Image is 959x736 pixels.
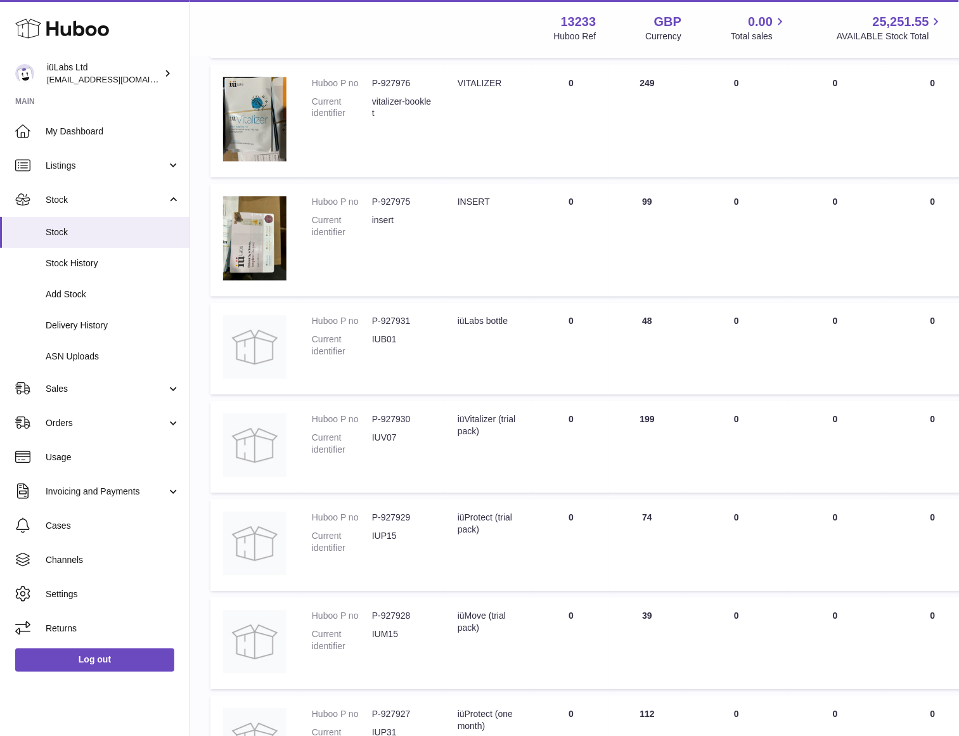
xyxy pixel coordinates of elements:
img: product image [223,512,286,576]
div: iüVitalizer (trial pack) [458,414,520,438]
span: 25,251.55 [873,13,929,30]
div: INSERT [458,197,520,209]
strong: GBP [654,13,681,30]
td: 0 [533,184,609,297]
dd: P-927975 [372,197,432,209]
td: 0 [533,401,609,493]
td: 0 [788,184,883,297]
td: 0 [685,401,788,493]
dt: Huboo P no [312,197,372,209]
span: 0 [930,513,936,523]
td: 0 [788,401,883,493]
span: Stock [46,194,167,206]
span: Sales [46,383,167,395]
dt: Huboo P no [312,709,372,721]
dt: Huboo P no [312,414,372,426]
td: 0 [788,65,883,178]
span: 0 [930,709,936,720]
dd: IUM15 [372,629,432,653]
dt: Current identifier [312,432,372,456]
img: info@iulabs.co [15,64,34,83]
dd: P-927929 [372,512,432,524]
td: 0 [533,500,609,591]
td: 0 [685,184,788,297]
span: Delivery History [46,320,180,332]
a: 0.00 Total sales [731,13,787,42]
span: Listings [46,160,167,172]
td: 0 [685,598,788,690]
span: 0 [930,316,936,326]
div: Currency [646,30,682,42]
div: iüMove (trial pack) [458,610,520,635]
dt: Current identifier [312,96,372,120]
dt: Current identifier [312,215,372,239]
span: ASN Uploads [46,351,180,363]
span: Channels [46,554,180,566]
strong: 13233 [561,13,596,30]
img: product image [223,414,286,477]
td: 0 [533,65,609,178]
span: Stock [46,226,180,238]
dd: P-927931 [372,316,432,328]
dd: insert [372,215,432,239]
dd: P-927927 [372,709,432,721]
img: product image [223,610,286,674]
td: 74 [609,500,685,591]
div: iüLabs Ltd [47,61,161,86]
span: [EMAIL_ADDRESS][DOMAIN_NAME] [47,74,186,84]
td: 99 [609,184,685,297]
dd: P-927930 [372,414,432,426]
td: 0 [685,500,788,591]
img: product image [223,197,286,281]
span: 0 [930,611,936,621]
dt: Current identifier [312,334,372,358]
td: 199 [609,401,685,493]
dt: Huboo P no [312,316,372,328]
span: Add Stock [46,288,180,300]
span: Settings [46,588,180,600]
dd: IUV07 [372,432,432,456]
dt: Huboo P no [312,610,372,623]
td: 0 [533,303,609,395]
span: 0 [930,415,936,425]
td: 0 [788,303,883,395]
dd: IUB01 [372,334,432,358]
td: 48 [609,303,685,395]
a: Log out [15,649,174,671]
div: iüProtect (trial pack) [458,512,520,536]
div: iüLabs bottle [458,316,520,328]
div: iüProtect (one month) [458,709,520,733]
img: product image [223,77,286,162]
td: 0 [788,500,883,591]
dt: Current identifier [312,531,372,555]
span: Orders [46,417,167,429]
td: 0 [533,598,609,690]
td: 39 [609,598,685,690]
span: 0.00 [749,13,773,30]
span: AVAILABLE Stock Total [837,30,944,42]
dt: Huboo P no [312,77,372,89]
dd: IUP15 [372,531,432,555]
span: Total sales [731,30,787,42]
span: 0 [930,197,936,207]
a: 25,251.55 AVAILABLE Stock Total [837,13,944,42]
dt: Huboo P no [312,512,372,524]
div: VITALIZER [458,77,520,89]
span: Usage [46,451,180,463]
dt: Current identifier [312,629,372,653]
dd: P-927976 [372,77,432,89]
dd: vitalizer-booklet [372,96,432,120]
div: Huboo Ref [554,30,596,42]
span: Invoicing and Payments [46,486,167,498]
td: 0 [788,598,883,690]
dd: P-927928 [372,610,432,623]
span: Cases [46,520,180,532]
td: 249 [609,65,685,178]
span: Returns [46,623,180,635]
span: Stock History [46,257,180,269]
td: 0 [685,65,788,178]
img: product image [223,316,286,379]
td: 0 [685,303,788,395]
span: My Dashboard [46,126,180,138]
span: 0 [930,78,936,88]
